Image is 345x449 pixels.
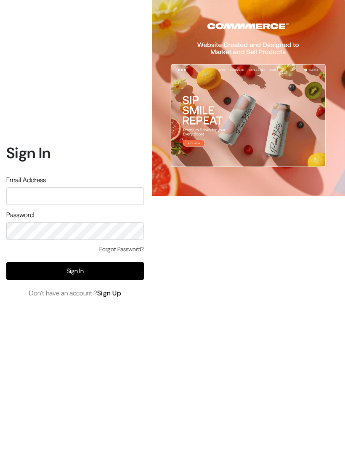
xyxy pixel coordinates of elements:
button: Sign In [6,262,144,280]
label: Email Address [6,175,46,185]
a: Sign Up [97,289,122,298]
a: Forgot Password? [99,245,144,254]
span: Don’t have an account ? [29,288,122,298]
label: Password [6,210,34,220]
h1: Sign In [6,144,144,162]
